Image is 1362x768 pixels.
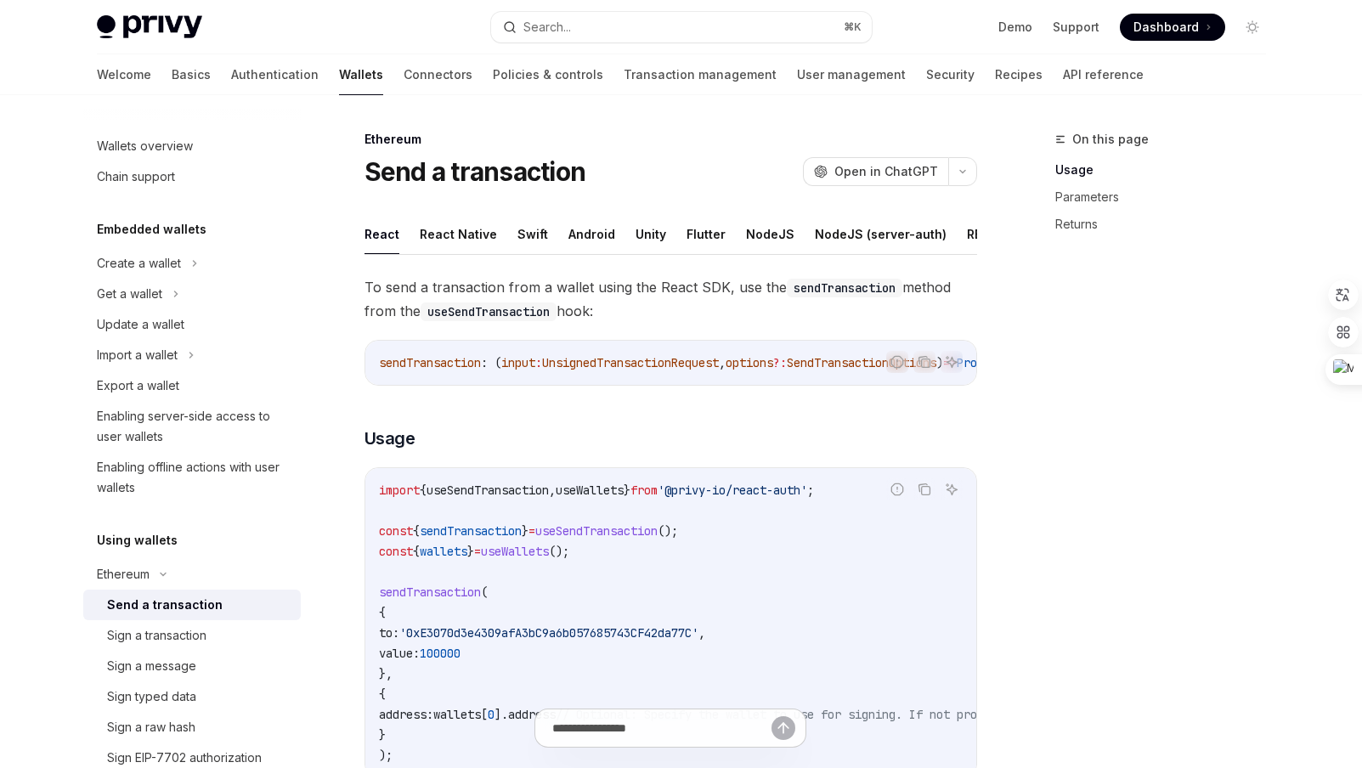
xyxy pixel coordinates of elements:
[787,355,936,370] span: SendTransactionOptions
[413,544,420,559] span: {
[97,406,291,447] div: Enabling server-side access to user wallets
[97,457,291,498] div: Enabling offline actions with user wallets
[420,523,522,539] span: sendTransaction
[107,656,196,676] div: Sign a message
[797,54,906,95] a: User management
[97,136,193,156] div: Wallets overview
[630,483,658,498] span: from
[1055,184,1280,211] a: Parameters
[523,17,571,37] div: Search...
[542,355,719,370] span: UnsignedTransactionRequest
[107,748,262,768] div: Sign EIP-7702 authorization
[926,54,975,95] a: Security
[807,483,814,498] span: ;
[83,309,301,340] a: Update a wallet
[467,544,474,559] span: }
[83,452,301,503] a: Enabling offline actions with user wallets
[420,483,427,498] span: {
[379,483,420,498] span: import
[97,54,151,95] a: Welcome
[719,355,726,370] span: ,
[636,214,666,254] button: Unity
[339,54,383,95] a: Wallets
[535,523,658,539] span: useSendTransaction
[535,355,542,370] span: :
[844,20,862,34] span: ⌘ K
[913,351,935,373] button: Copy the contents from the code block
[886,478,908,500] button: Report incorrect code
[404,54,472,95] a: Connectors
[624,483,630,498] span: }
[379,666,393,681] span: },
[522,523,528,539] span: }
[107,686,196,707] div: Sign typed data
[365,275,977,323] span: To send a transaction from a wallet using the React SDK, use the method from the hook:
[420,214,497,254] button: React Native
[83,651,301,681] a: Sign a message
[1120,14,1225,41] a: Dashboard
[556,483,624,498] span: useWallets
[967,214,1020,254] button: REST API
[379,646,420,661] span: value:
[913,478,935,500] button: Copy the contents from the code block
[941,351,963,373] button: Ask AI
[379,584,481,600] span: sendTransaction
[97,167,175,187] div: Chain support
[365,131,977,148] div: Ethereum
[787,279,902,297] code: sendTransaction
[83,681,301,712] a: Sign typed data
[474,544,481,559] span: =
[481,355,501,370] span: : (
[834,163,938,180] span: Open in ChatGPT
[998,19,1032,36] a: Demo
[773,355,787,370] span: ?:
[399,625,698,641] span: '0xE3070d3e4309afA3bC9a6b057685743CF42da77C'
[549,544,569,559] span: ();
[501,355,535,370] span: input
[97,376,179,396] div: Export a wallet
[83,131,301,161] a: Wallets overview
[379,523,413,539] span: const
[886,351,908,373] button: Report incorrect code
[771,716,795,740] button: Send message
[658,483,807,498] span: '@privy-io/react-auth'
[97,314,184,335] div: Update a wallet
[413,523,420,539] span: {
[97,219,206,240] h5: Embedded wallets
[549,483,556,498] span: ,
[107,625,206,646] div: Sign a transaction
[658,523,678,539] span: ();
[379,625,399,641] span: to:
[687,214,726,254] button: Flutter
[365,214,399,254] button: React
[936,355,943,370] span: )
[421,302,557,321] code: useSendTransaction
[491,12,872,42] button: Search...⌘K
[83,370,301,401] a: Export a wallet
[365,426,415,450] span: Usage
[97,253,181,274] div: Create a wallet
[1063,54,1144,95] a: API reference
[624,54,777,95] a: Transaction management
[83,590,301,620] a: Send a transaction
[379,686,386,702] span: {
[1055,211,1280,238] a: Returns
[1239,14,1266,41] button: Toggle dark mode
[97,530,178,551] h5: Using wallets
[83,161,301,192] a: Chain support
[1133,19,1199,36] span: Dashboard
[427,483,549,498] span: useSendTransaction
[517,214,548,254] button: Swift
[803,157,948,186] button: Open in ChatGPT
[815,214,947,254] button: NodeJS (server-auth)
[83,620,301,651] a: Sign a transaction
[481,544,549,559] span: useWallets
[97,345,178,365] div: Import a wallet
[420,646,461,661] span: 100000
[231,54,319,95] a: Authentication
[379,605,386,620] span: {
[420,544,467,559] span: wallets
[1055,156,1280,184] a: Usage
[172,54,211,95] a: Basics
[97,564,150,584] div: Ethereum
